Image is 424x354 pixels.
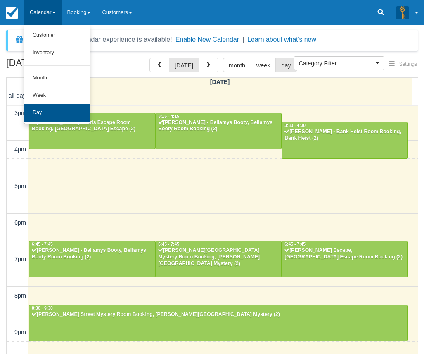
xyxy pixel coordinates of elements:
span: 4pm [14,146,26,153]
span: 6pm [14,219,26,226]
a: 8:30 - 9:30[PERSON_NAME] Street Mystery Room Booking, [PERSON_NAME][GEOGRAPHIC_DATA] Mystery (2) [29,305,408,341]
div: [PERSON_NAME] - Bellamys Booty, Bellamys Booty Room Booking (2) [31,247,153,261]
img: checkfront-main-nav-mini-logo.png [6,7,18,19]
div: [PERSON_NAME] Street Mystery Room Booking, [PERSON_NAME][GEOGRAPHIC_DATA] Mystery (2) [31,311,405,318]
a: 6:45 - 7:45[PERSON_NAME] - Bellamys Booty, Bellamys Booty Room Booking (2) [29,241,155,277]
button: day [275,58,296,72]
div: A new Booking Calendar experience is available! [28,35,172,45]
span: 3pm [14,110,26,116]
a: 3:15 - 4:15[PERSON_NAME] - Paris Escape Room Booking, [GEOGRAPHIC_DATA] Escape (2) [29,113,155,149]
h2: [DATE] [6,58,111,73]
a: Inventory [24,44,90,62]
span: Category Filter [299,59,374,67]
button: Enable New Calendar [175,36,239,44]
span: [DATE] [210,79,230,85]
a: Week [24,87,90,104]
button: week [251,58,276,72]
div: [PERSON_NAME][GEOGRAPHIC_DATA] Mystery Room Booking, [PERSON_NAME][GEOGRAPHIC_DATA] Mystery (2) [158,247,279,267]
span: 3:15 - 4:15 [158,114,179,119]
span: 9pm [14,329,26,335]
div: [PERSON_NAME] - Paris Escape Room Booking, [GEOGRAPHIC_DATA] Escape (2) [31,120,153,133]
span: 6:45 - 7:45 [158,242,179,246]
span: Settings [399,61,417,67]
a: 3:30 - 4:30[PERSON_NAME] - Bank Heist Room Booking, Bank Heist (2) [282,122,408,158]
span: 3:30 - 4:30 [284,123,306,128]
span: 6:45 - 7:45 [32,242,53,246]
a: 6:45 - 7:45[PERSON_NAME] Escape, [GEOGRAPHIC_DATA] Escape Room Booking (2) [282,241,408,277]
div: [PERSON_NAME] - Bank Heist Room Booking, Bank Heist (2) [284,129,405,142]
span: 5pm [14,183,26,189]
button: [DATE] [169,58,199,72]
span: | [242,36,244,43]
a: Customer [24,27,90,44]
div: [PERSON_NAME] - Bellamys Booty, Bellamys Booty Room Booking (2) [158,120,279,133]
a: 3:15 - 4:15[PERSON_NAME] - Bellamys Booty, Bellamys Booty Room Booking (2) [155,113,282,149]
ul: Calendar [24,25,90,124]
div: [PERSON_NAME] Escape, [GEOGRAPHIC_DATA] Escape Room Booking (2) [284,247,405,261]
a: Day [24,104,90,122]
span: all-day [9,92,26,99]
img: A3 [396,6,409,19]
button: Category Filter [294,56,384,70]
a: Month [24,69,90,87]
button: month [223,58,251,72]
span: 8:30 - 9:30 [32,306,53,311]
a: Learn about what's new [247,36,316,43]
span: 6:45 - 7:45 [284,242,306,246]
a: 6:45 - 7:45[PERSON_NAME][GEOGRAPHIC_DATA] Mystery Room Booking, [PERSON_NAME][GEOGRAPHIC_DATA] My... [155,241,282,277]
span: 7pm [14,256,26,262]
button: Settings [384,58,422,70]
span: 8pm [14,292,26,299]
